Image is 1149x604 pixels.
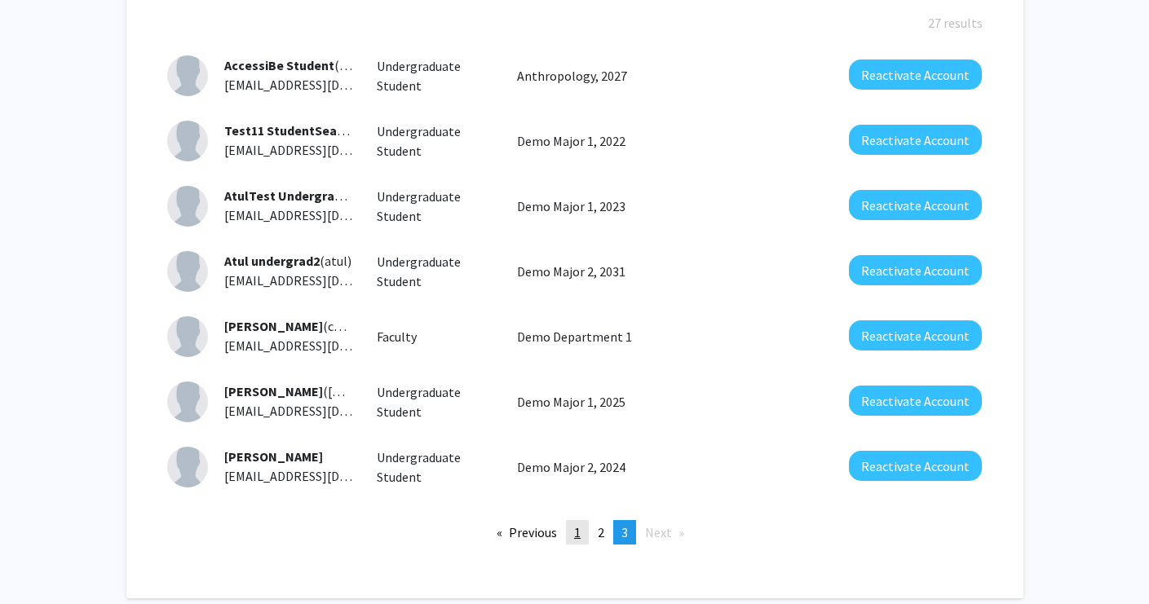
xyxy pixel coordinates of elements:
div: Undergraduate Student [365,121,505,161]
p: Anthropology, 2027 [517,66,703,86]
span: AtulTest Undergrad [224,187,347,204]
span: AccessiBe Student [224,57,334,73]
span: [EMAIL_ADDRESS][DOMAIN_NAME] [224,207,423,223]
div: Undergraduate Student [365,252,505,291]
span: ([PERSON_NAME]-faculty) [224,383,473,399]
span: (chrwan-student) [224,318,422,334]
img: Profile Picture [167,251,208,292]
span: 2 [598,524,604,540]
p: Demo Major 1, 2025 [517,392,703,412]
span: [EMAIL_ADDRESS][DOMAIN_NAME] [224,337,423,354]
button: Reactivate Account [849,320,982,350]
img: Profile Picture [167,186,208,227]
p: Demo Major 2, 2031 [517,262,703,281]
ul: Pagination [167,520,983,544]
p: Demo Major 2, 2024 [517,457,703,477]
a: Previous page [488,520,565,544]
button: Reactivate Account [849,60,982,90]
span: [PERSON_NAME] [224,448,323,465]
img: Profile Picture [167,381,208,422]
span: [EMAIL_ADDRESS][DOMAIN_NAME] [224,403,423,419]
span: [PERSON_NAME] [224,383,323,399]
span: (atul) [224,253,351,269]
span: [EMAIL_ADDRESS][DOMAIN_NAME] [224,142,423,158]
div: Undergraduate Student [365,187,505,226]
p: Demo Major 1, 2022 [517,131,703,151]
span: Atul undergrad2 [224,253,320,269]
div: Faculty [365,327,505,346]
span: (atul) [224,187,373,204]
img: Profile Picture [167,316,208,357]
div: 27 results [155,13,995,33]
button: Reactivate Account [849,190,982,220]
span: 3 [621,524,628,540]
span: [EMAIL_ADDRESS][DOMAIN_NAME] [224,272,423,289]
span: Test11 StudentSearch [224,122,356,139]
span: [PERSON_NAME] [224,318,323,334]
button: Reactivate Account [849,255,982,285]
p: Demo Major 1, 2023 [517,196,703,216]
button: Reactivate Account [849,451,982,481]
span: 1 [574,524,581,540]
img: Profile Picture [167,121,208,161]
span: [EMAIL_ADDRESS][DOMAIN_NAME] [224,77,423,93]
div: Undergraduate Student [365,447,505,487]
button: Reactivate Account [849,386,982,416]
div: Undergraduate Student [365,382,505,421]
span: (accessibe-student) [224,57,445,73]
div: Undergraduate Student [365,56,505,95]
img: Profile Picture [167,55,208,96]
p: Demo Department 1 [517,327,703,346]
iframe: Chat [12,531,69,592]
span: Next [645,524,672,540]
button: Reactivate Account [849,125,982,155]
span: [EMAIL_ADDRESS][DOMAIN_NAME] [224,468,423,484]
img: Profile Picture [167,447,208,487]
